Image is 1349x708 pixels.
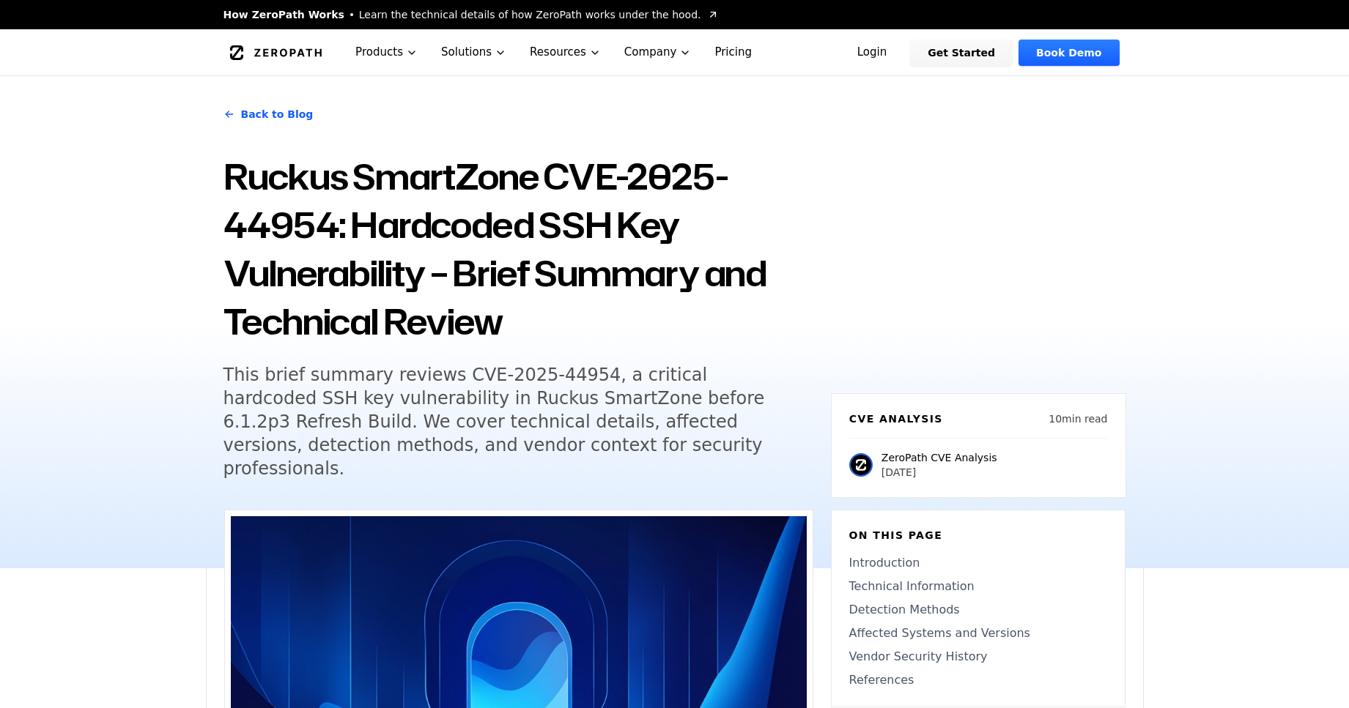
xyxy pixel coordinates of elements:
a: Detection Methods [849,601,1107,619]
img: ZeroPath CVE Analysis [849,453,873,477]
a: Vendor Security History [849,648,1107,666]
a: Book Demo [1019,40,1119,66]
button: Company [613,29,703,75]
p: ZeroPath CVE Analysis [882,450,997,465]
nav: Global [206,29,1144,75]
a: Introduction [849,554,1107,572]
span: Learn the technical details of how ZeroPath works under the hood. [359,7,701,22]
button: Products [344,29,429,75]
a: Get Started [910,40,1013,66]
a: Back to Blog [223,94,314,135]
a: Technical Information [849,578,1107,595]
h5: This brief summary reviews CVE-2025-44954, a critical hardcoded SSH key vulnerability in Ruckus S... [223,363,786,480]
a: References [849,671,1107,689]
a: How ZeroPath WorksLearn the technical details of how ZeroPath works under the hood. [223,7,719,22]
h6: On this page [849,528,1107,543]
button: Solutions [429,29,518,75]
span: How ZeroPath Works [223,7,344,22]
h1: Ruckus SmartZone CVE-2025-44954: Hardcoded SSH Key Vulnerability – Brief Summary and Technical Re... [223,152,813,346]
a: Login [840,40,905,66]
p: [DATE] [882,465,997,480]
a: Pricing [703,29,764,75]
button: Resources [518,29,613,75]
a: Affected Systems and Versions [849,625,1107,642]
h6: CVE Analysis [849,411,943,426]
p: 10 min read [1049,411,1107,426]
